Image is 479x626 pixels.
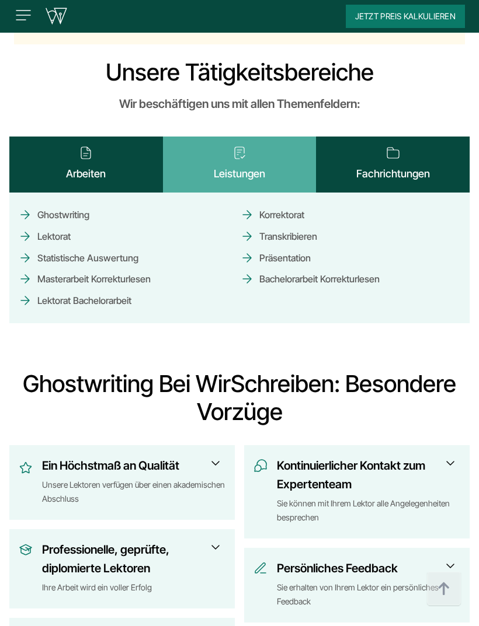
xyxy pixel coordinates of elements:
div: Ihre Arbeit wird ein voller Erfolg [42,580,225,594]
h3: Professionelle, geprüfte, diplomierte Lektoren [42,540,218,578]
img: Menu open [14,6,33,25]
div: Sie können mit Ihrem Lektor alle Angelegenheiten besprechen [277,496,460,524]
a: Präsentation [240,247,311,268]
h2: Unsere Tätigkeitsbereiche [9,58,470,86]
img: Leistungen [232,146,247,160]
img: Professionelle, geprüfte, diplomierte Lektoren [19,543,33,557]
h2: Ghostwriting bei WirSchreiben: Besondere Vorzüge [9,370,470,426]
h3: Kontinuierlicher Kontakt zum Expertenteam [277,456,453,494]
a: Ghostwriting [18,205,89,225]
a: Bachelorarbeit Korrekturlesen [240,269,380,289]
a: Lektorat [18,226,71,247]
a: Masterarbeit Korrekturlesen [18,269,151,289]
button: Jetzt Preis kalkulieren [346,5,465,28]
div: Wir beschäftigen uns mit allen Themenfeldern: [9,95,470,113]
button: Arbeiten [9,137,163,193]
h3: Persönliches Feedback [277,559,453,578]
img: Kontinuierlicher Kontakt zum Expertenteam [254,459,268,473]
img: Ein Höchstmaß an Qualität [19,459,33,477]
a: Transkribieren [240,226,317,247]
img: wirschreiben [44,8,68,25]
a: Statistische Auswertung [18,247,138,268]
button: Leistungen [163,137,317,193]
img: Arbeiten [79,146,93,160]
img: Persönliches Feedback [254,561,268,575]
img: button top [426,572,461,607]
div: Unsere Lektoren verfügen über einen akademischen Abschluss [42,478,225,506]
button: Fachrichtungen [316,137,470,193]
a: Lektorat Bachelorarbeit [18,291,131,311]
h3: Ein Höchstmaß an Qualität [42,456,218,475]
div: Sie erhalten von Ihrem Lektor ein persönliches Feedback [277,580,460,608]
a: Korrektorat [240,205,304,225]
img: Fachrichtungen [386,146,400,160]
